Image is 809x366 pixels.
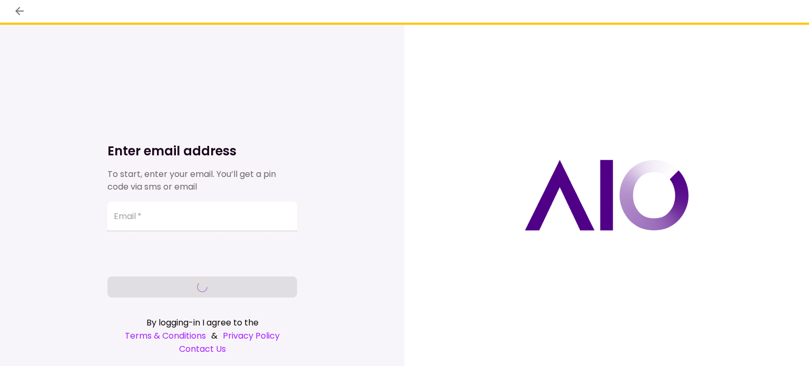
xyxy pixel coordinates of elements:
[525,160,689,231] img: AIO logo
[107,316,297,329] div: By logging-in I agree to the
[107,342,297,355] a: Contact Us
[107,168,297,193] div: To start, enter your email. You’ll get a pin code via sms or email
[125,329,206,342] a: Terms & Conditions
[11,2,28,20] button: back
[107,143,297,160] h1: Enter email address
[107,329,297,342] div: &
[223,329,280,342] a: Privacy Policy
